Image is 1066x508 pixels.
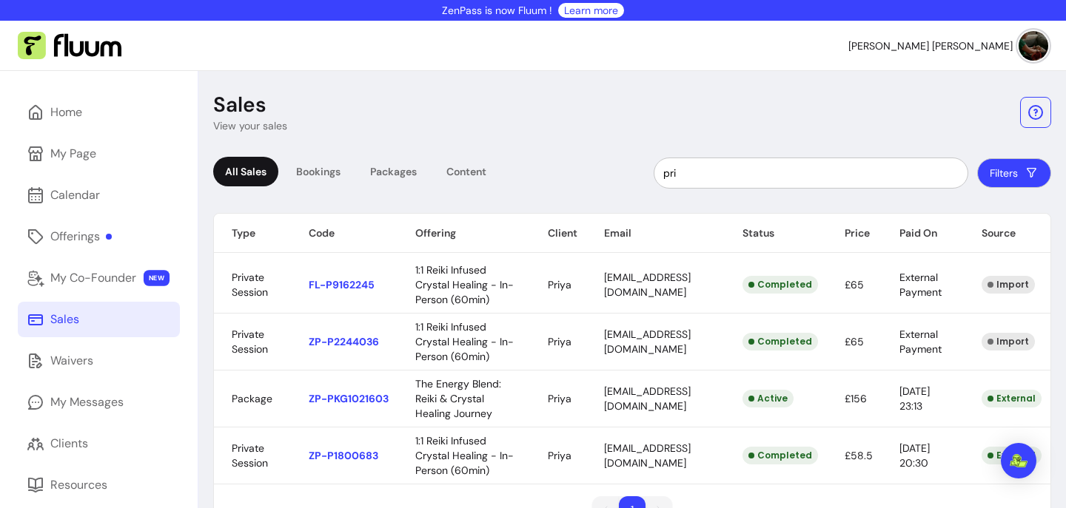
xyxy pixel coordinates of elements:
span: 1:1 Reiki Infused Crystal Healing - In-Person (60min) [415,263,514,306]
th: Status [725,214,827,253]
th: Source [964,214,1050,253]
div: Clients [50,435,88,453]
div: Completed [742,333,818,350]
span: Priya [548,278,571,291]
a: Offerings [18,219,180,254]
span: Priya [548,335,571,348]
th: Type [214,214,291,253]
div: Import [982,276,1035,294]
span: [PERSON_NAME] [PERSON_NAME] [848,38,1013,53]
span: 1:1 Reiki Infused Crystal Healing - In-Person (60min) [415,434,514,477]
div: Completed [742,447,818,464]
span: [EMAIL_ADDRESS][DOMAIN_NAME] [604,271,691,299]
span: £156 [845,392,867,405]
div: My Messages [50,393,124,411]
div: Completed [742,276,818,294]
div: My Co-Founder [50,269,136,287]
span: Package [232,392,272,405]
div: My Page [50,145,96,163]
img: Fluum Logo [18,32,121,60]
th: Price [827,214,882,253]
p: Sales [213,92,266,118]
div: Packages [358,157,429,186]
input: Search [663,166,959,180]
p: FL-P9162245 [309,277,389,292]
div: External [982,447,1042,464]
span: £65 [845,335,864,348]
a: Waivers [18,343,180,379]
span: NEW [144,270,170,286]
div: Sales [50,311,79,328]
p: ZenPass is now Fluum ! [442,3,552,18]
span: Private Session [232,328,268,356]
span: External Payment [899,271,942,299]
span: [EMAIL_ADDRESS][DOMAIN_NAME] [604,441,691,470]
p: View your sales [213,118,287,133]
a: My Page [18,136,180,172]
span: £65 [845,278,864,291]
a: My Co-Founder NEW [18,260,180,296]
div: Bookings [284,157,352,186]
span: Priya [548,449,571,462]
div: Waivers [50,352,93,370]
span: Private Session [232,271,268,299]
span: £58.5 [845,449,873,462]
div: Active [742,390,794,407]
th: Paid On [882,214,964,253]
p: ZP-PKG1021603 [309,391,389,406]
span: [DATE] 20:30 [899,441,930,470]
span: Priya [548,392,571,405]
a: Sales [18,302,180,337]
a: Learn more [564,3,618,18]
a: Clients [18,426,180,461]
span: Private Session [232,441,268,470]
span: 1:1 Reiki Infused Crystal Healing - In-Person (60min) [415,320,514,363]
div: Open Intercom Messenger [1001,443,1036,478]
span: [DATE] 23:13 [899,385,930,413]
div: Home [50,104,82,121]
th: Email [586,214,725,253]
p: ZP-P1800683 [309,448,389,463]
span: [EMAIL_ADDRESS][DOMAIN_NAME] [604,385,691,413]
div: External [982,390,1042,407]
th: Offering [398,214,529,253]
a: Home [18,95,180,130]
a: Resources [18,467,180,503]
button: Filters [977,158,1051,188]
div: Calendar [50,186,100,204]
div: All Sales [213,157,278,186]
div: Resources [50,476,107,494]
a: Calendar [18,177,180,213]
th: Client [530,214,586,253]
img: avatar [1019,31,1048,61]
button: avatar[PERSON_NAME] [PERSON_NAME] [848,31,1048,61]
div: Offerings [50,228,112,245]
div: Content [435,157,498,186]
p: ZP-P2244036 [309,334,389,349]
a: My Messages [18,385,180,420]
div: Import [982,333,1035,350]
span: The Energy Blend: Reiki & Crystal Healing Journey [415,377,501,420]
span: [EMAIL_ADDRESS][DOMAIN_NAME] [604,328,691,356]
th: Code [291,214,398,253]
span: External Payment [899,328,942,356]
